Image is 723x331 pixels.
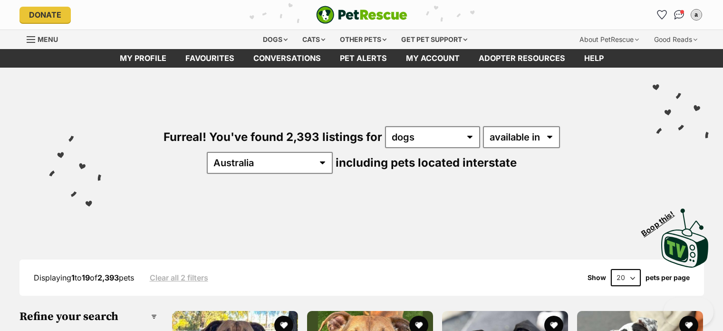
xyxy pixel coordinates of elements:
[647,30,704,49] div: Good Reads
[469,49,575,68] a: Adopter resources
[330,49,396,68] a: Pet alerts
[692,10,701,20] div: a
[573,30,646,49] div: About PetRescue
[655,7,670,22] a: Favourites
[672,7,687,22] a: Conversations
[689,7,704,22] button: My account
[664,298,713,326] iframe: Help Scout Beacon - Open
[150,273,208,282] a: Clear all 2 filters
[256,30,294,49] div: Dogs
[110,49,176,68] a: My profile
[655,7,704,22] ul: Account quick links
[38,35,58,43] span: Menu
[396,49,469,68] a: My account
[244,49,330,68] a: conversations
[646,274,690,281] label: pets per page
[395,30,474,49] div: Get pet support
[316,6,407,24] img: logo-e224e6f780fb5917bec1dbf3a21bbac754714ae5b6737aabdf751b685950b380.svg
[661,200,709,270] a: Boop this!
[19,7,71,23] a: Donate
[296,30,332,49] div: Cats
[164,130,382,144] span: Furreal! You've found 2,393 listings for
[316,6,407,24] a: PetRescue
[34,273,134,282] span: Displaying to of pets
[71,273,75,282] strong: 1
[674,10,684,20] img: chat-41dd97257d64d25036548639549fe6c8038ab92f7586957e7f3b1b290dea8141.svg
[333,30,393,49] div: Other pets
[82,273,90,282] strong: 19
[661,209,709,268] img: PetRescue TV logo
[19,310,157,323] h3: Refine your search
[27,30,65,47] a: Menu
[575,49,613,68] a: Help
[336,156,517,170] span: including pets located interstate
[640,203,684,238] span: Boop this!
[588,274,606,281] span: Show
[176,49,244,68] a: Favourites
[97,273,119,282] strong: 2,393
